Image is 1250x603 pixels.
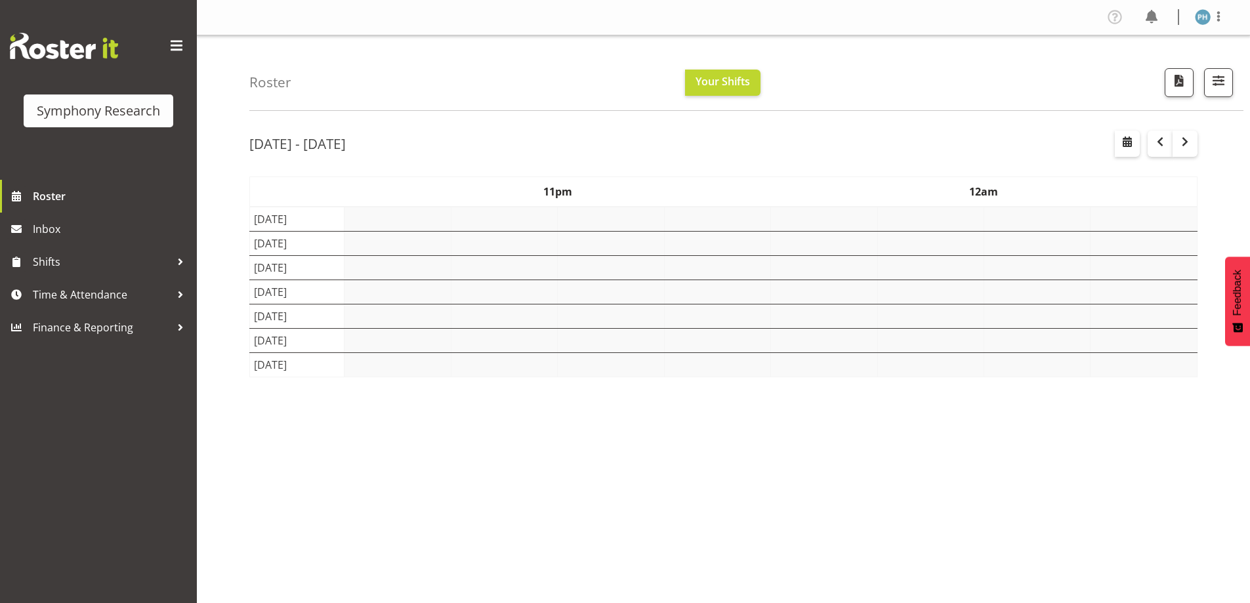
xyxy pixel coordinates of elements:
[250,255,344,280] td: [DATE]
[1115,131,1140,157] button: Select a specific date within the roster.
[33,252,171,272] span: Shifts
[10,33,118,59] img: Rosterit website logo
[1195,9,1211,25] img: paul-hitchfield1916.jpg
[250,328,344,352] td: [DATE]
[249,135,346,152] h2: [DATE] - [DATE]
[250,304,344,328] td: [DATE]
[250,231,344,255] td: [DATE]
[250,352,344,377] td: [DATE]
[250,207,344,232] td: [DATE]
[696,74,750,89] span: Your Shifts
[33,186,190,206] span: Roster
[33,318,171,337] span: Finance & Reporting
[344,177,771,207] th: 11pm
[1232,270,1243,316] span: Feedback
[249,75,291,90] h4: Roster
[1225,257,1250,346] button: Feedback - Show survey
[771,177,1198,207] th: 12am
[33,219,190,239] span: Inbox
[37,101,160,121] div: Symphony Research
[1165,68,1194,97] button: Download a PDF of the roster according to the set date range.
[1204,68,1233,97] button: Filter Shifts
[250,280,344,304] td: [DATE]
[33,285,171,304] span: Time & Attendance
[685,70,760,96] button: Your Shifts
